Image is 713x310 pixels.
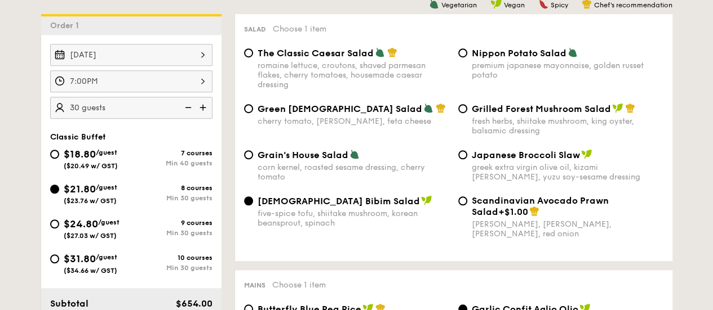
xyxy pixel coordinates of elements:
[131,149,212,157] div: 7 courses
[258,150,348,160] span: Grain's House Salad
[244,25,266,33] span: Salad
[458,48,467,57] input: Nippon Potato Saladpremium japanese mayonnaise, golden russet potato
[64,232,117,240] span: ($27.03 w/ GST)
[50,150,59,159] input: $18.80/guest($20.49 w/ GST)7 coursesMin 40 guests
[472,48,566,59] span: Nippon Potato Salad
[258,163,449,182] div: corn kernel, roasted sesame dressing, cherry tomato
[504,1,525,9] span: Vegan
[131,219,212,227] div: 9 courses
[50,132,106,142] span: Classic Buffet
[349,149,360,159] img: icon-vegetarian.fe4039eb.svg
[258,104,422,114] span: Green [DEMOGRAPHIC_DATA] Salad
[441,1,477,9] span: Vegetarian
[258,116,449,126] div: cherry tomato, [PERSON_NAME], feta cheese
[98,218,119,226] span: /guest
[244,48,253,57] input: The Classic Caesar Saladromaine lettuce, croutons, shaved parmesan flakes, cherry tomatoes, house...
[472,104,611,114] span: Grilled Forest Mushroom Salad
[258,196,420,206] span: [DEMOGRAPHIC_DATA] Bibim Salad
[258,48,374,59] span: The Classic Caesar Salad
[64,267,117,275] span: ($34.66 w/ GST)
[64,218,98,230] span: $24.80
[50,254,59,263] input: $31.80/guest($34.66 w/ GST)10 coursesMin 30 guests
[472,219,663,239] div: [PERSON_NAME], [PERSON_NAME], [PERSON_NAME], red onion
[50,298,88,309] span: Subtotal
[472,195,609,217] span: Scandinavian Avocado Prawn Salad
[472,61,663,80] div: premium japanese mayonnaise, golden russet potato
[272,280,326,290] span: Choose 1 item
[50,185,59,194] input: $21.80/guest($23.76 w/ GST)8 coursesMin 30 guests
[612,103,623,113] img: icon-vegan.f8ff3823.svg
[387,47,397,57] img: icon-chef-hat.a58ddaea.svg
[472,116,663,136] div: fresh herbs, shiitake mushroom, king oyster, balsamic dressing
[458,104,467,113] input: Grilled Forest Mushroom Saladfresh herbs, shiitake mushroom, king oyster, balsamic dressing
[131,229,212,237] div: Min 30 guests
[131,254,212,262] div: 10 courses
[64,183,96,195] span: $21.80
[568,47,578,57] img: icon-vegetarian.fe4039eb.svg
[458,150,467,159] input: Japanese Broccoli Slawgreek extra virgin olive oil, kizami [PERSON_NAME], yuzu soy-sesame dressing
[175,298,212,309] span: $654.00
[472,150,580,160] span: Japanese Broccoli Slaw
[64,253,96,265] span: $31.80
[50,21,83,30] span: Order 1
[50,44,212,66] input: Event date
[131,159,212,167] div: Min 40 guests
[244,281,265,289] span: Mains
[131,264,212,272] div: Min 30 guests
[50,97,212,119] input: Number of guests
[131,184,212,192] div: 8 courses
[458,196,467,205] input: Scandinavian Avocado Prawn Salad+$1.00[PERSON_NAME], [PERSON_NAME], [PERSON_NAME], red onion
[529,206,539,216] img: icon-chef-hat.a58ddaea.svg
[64,162,118,170] span: ($20.49 w/ GST)
[423,103,433,113] img: icon-vegetarian.fe4039eb.svg
[421,195,432,205] img: icon-vegan.f8ff3823.svg
[50,219,59,228] input: $24.80/guest($27.03 w/ GST)9 coursesMin 30 guests
[258,61,449,89] div: romaine lettuce, croutons, shaved parmesan flakes, cherry tomatoes, housemade caesar dressing
[96,149,117,156] span: /guest
[244,196,253,205] input: [DEMOGRAPHIC_DATA] Bibim Saladfive-spice tofu, shiitake mushroom, korean beansprout, spinach
[581,149,592,159] img: icon-vegan.f8ff3823.svg
[273,24,326,34] span: Choose 1 item
[244,104,253,113] input: Green [DEMOGRAPHIC_DATA] Saladcherry tomato, [PERSON_NAME], feta cheese
[179,97,196,118] img: icon-reduce.1d2dbef1.svg
[96,253,117,261] span: /guest
[472,163,663,182] div: greek extra virgin olive oil, kizami [PERSON_NAME], yuzu soy-sesame dressing
[436,103,446,113] img: icon-chef-hat.a58ddaea.svg
[131,194,212,202] div: Min 30 guests
[64,197,117,205] span: ($23.76 w/ GST)
[594,1,672,9] span: Chef's recommendation
[64,148,96,160] span: $18.80
[258,209,449,228] div: five-spice tofu, shiitake mushroom, korean beansprout, spinach
[625,103,635,113] img: icon-chef-hat.a58ddaea.svg
[244,150,253,159] input: Grain's House Saladcorn kernel, roasted sesame dressing, cherry tomato
[375,47,385,57] img: icon-vegetarian.fe4039eb.svg
[96,183,117,191] span: /guest
[196,97,212,118] img: icon-add.58712e84.svg
[551,1,568,9] span: Spicy
[498,206,528,217] span: +$1.00
[50,70,212,92] input: Event time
